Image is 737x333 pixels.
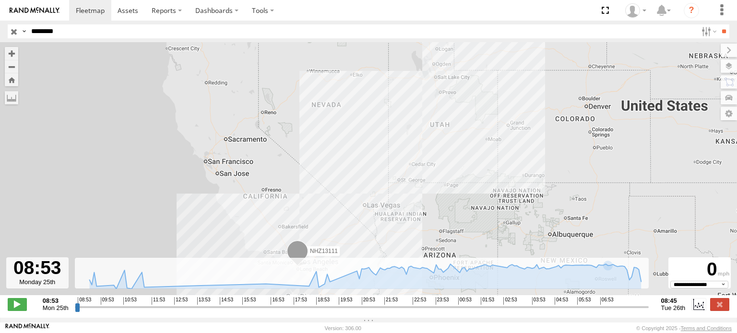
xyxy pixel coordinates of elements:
button: Zoom in [5,47,18,60]
span: NHZ13111 [310,248,338,254]
span: 12:53 [174,297,188,305]
i: ? [684,3,699,18]
a: Visit our Website [5,323,49,333]
span: 06:53 [600,297,614,305]
span: 11:53 [152,297,165,305]
img: rand-logo.svg [10,7,59,14]
div: 0 [670,259,729,280]
span: 18:53 [316,297,330,305]
label: Map Settings [721,107,737,120]
span: 14:53 [220,297,233,305]
span: 22:53 [413,297,426,305]
span: 23:53 [436,297,449,305]
span: 05:53 [577,297,591,305]
span: Tue 26th Aug 2025 [661,304,686,311]
span: 01:53 [481,297,494,305]
span: 00:53 [458,297,472,305]
span: 09:53 [101,297,114,305]
span: Mon 25th Aug 2025 [43,304,69,311]
span: 04:53 [555,297,568,305]
div: Version: 306.00 [325,325,361,331]
button: Zoom out [5,60,18,73]
span: 20:53 [362,297,375,305]
span: 10:53 [123,297,137,305]
label: Search Filter Options [698,24,718,38]
label: Close [710,298,729,310]
span: 16:53 [271,297,284,305]
a: Terms and Conditions [681,325,732,331]
span: 08:53 [78,297,91,305]
span: 17:53 [294,297,307,305]
div: © Copyright 2025 - [636,325,732,331]
label: Search Query [20,24,28,38]
span: 02:53 [503,297,517,305]
div: Zulema McIntosch [622,3,650,18]
span: 03:53 [532,297,546,305]
span: 19:53 [339,297,352,305]
span: 21:53 [384,297,398,305]
strong: 08:45 [661,297,686,304]
span: 13:53 [197,297,211,305]
label: Measure [5,91,18,104]
label: Play/Stop [8,298,27,310]
span: 15:53 [242,297,256,305]
button: Zoom Home [5,73,18,86]
strong: 08:53 [43,297,69,304]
